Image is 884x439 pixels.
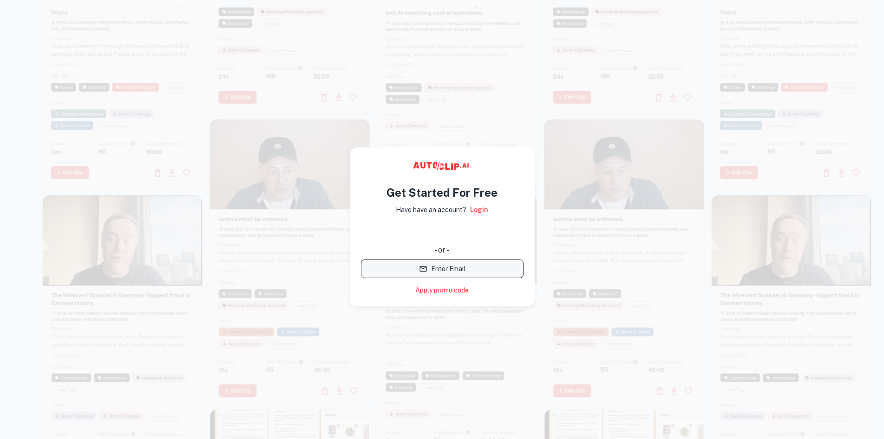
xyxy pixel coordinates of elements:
button: Enter Email [361,259,524,278]
a: Apply promo code [415,286,469,295]
p: Have have an account? [396,205,466,215]
iframe: “使用 Google 账号登录”按钮 [356,221,528,242]
a: Login [470,205,488,215]
div: - or - [361,245,524,256]
h4: Get Started For Free [386,184,498,201]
